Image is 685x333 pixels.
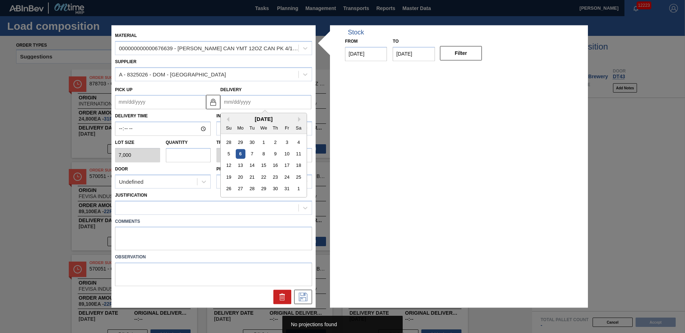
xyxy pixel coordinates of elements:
[273,290,291,304] div: Delete Suggestion
[294,123,303,133] div: Sa
[393,47,435,61] input: mm/dd/yyyy
[119,179,143,185] div: Undefined
[298,117,303,122] button: Next Month
[115,193,147,198] label: Justification
[115,216,312,227] label: Comments
[119,45,299,51] div: 000000000000676639 - [PERSON_NAME] CAN YMT 12OZ CAN PK 4/12 CAN 0123 B
[216,166,256,172] label: Production Line
[282,137,292,147] div: Choose Friday, October 3rd, 2025
[270,137,280,147] div: Choose Thursday, October 2nd, 2025
[115,252,312,263] label: Observation
[259,149,268,159] div: Choose Wednesday, October 8th, 2025
[259,137,268,147] div: Choose Wednesday, October 1st, 2025
[247,149,257,159] div: Choose Tuesday, October 7th, 2025
[216,140,234,145] label: Trucks
[291,322,337,327] span: No projections found
[270,149,280,159] div: Choose Thursday, October 9th, 2025
[236,173,245,182] div: Choose Monday, October 20th, 2025
[115,95,206,109] input: mm/dd/yyyy
[236,137,245,147] div: Choose Monday, September 29th, 2025
[206,95,220,109] button: locked
[224,173,234,182] div: Choose Sunday, October 19th, 2025
[209,98,217,106] img: locked
[220,87,242,92] label: Delivery
[294,149,303,159] div: Choose Saturday, October 11th, 2025
[166,140,188,145] label: Quantity
[224,117,229,122] button: Previous Month
[294,290,312,304] div: Save Suggestion
[224,149,234,159] div: Choose Sunday, October 5th, 2025
[259,123,268,133] div: We
[348,29,364,36] div: Stock
[294,161,303,170] div: Choose Saturday, October 18th, 2025
[270,184,280,194] div: Choose Thursday, October 30th, 2025
[247,173,257,182] div: Choose Tuesday, October 21st, 2025
[115,138,160,148] label: Lot size
[221,116,307,122] div: [DATE]
[282,149,292,159] div: Choose Friday, October 10th, 2025
[247,161,257,170] div: Choose Tuesday, October 14th, 2025
[259,173,268,182] div: Choose Wednesday, October 22nd, 2025
[282,161,292,170] div: Choose Friday, October 17th, 2025
[247,184,257,194] div: Choose Tuesday, October 28th, 2025
[282,184,292,194] div: Choose Friday, October 31st, 2025
[115,59,136,64] label: Supplier
[224,137,234,147] div: Choose Sunday, September 28th, 2025
[345,39,358,44] label: From
[294,184,303,194] div: Choose Saturday, November 1st, 2025
[224,123,234,133] div: Su
[236,149,245,159] div: Choose Monday, October 6th, 2025
[224,161,234,170] div: Choose Sunday, October 12th, 2025
[224,184,234,194] div: Choose Sunday, October 26th, 2025
[282,123,292,133] div: Fr
[236,161,245,170] div: Choose Monday, October 13th, 2025
[223,137,304,195] div: month 2025-10
[259,184,268,194] div: Choose Wednesday, October 29th, 2025
[294,173,303,182] div: Choose Saturday, October 25th, 2025
[236,184,245,194] div: Choose Monday, October 27th, 2025
[282,173,292,182] div: Choose Friday, October 24th, 2025
[247,137,257,147] div: Choose Tuesday, September 30th, 2025
[345,47,387,61] input: mm/dd/yyyy
[294,137,303,147] div: Choose Saturday, October 4th, 2025
[247,123,257,133] div: Tu
[393,39,398,44] label: to
[270,123,280,133] div: Th
[216,114,239,119] label: Incoterm
[119,71,226,78] div: A - 8325026 - DOM - [GEOGRAPHIC_DATA]
[115,87,133,92] label: Pick up
[236,123,245,133] div: Mo
[220,95,311,109] input: mm/dd/yyyy
[115,111,211,122] label: Delivery Time
[259,161,268,170] div: Choose Wednesday, October 15th, 2025
[270,173,280,182] div: Choose Thursday, October 23rd, 2025
[270,161,280,170] div: Choose Thursday, October 16th, 2025
[115,33,137,38] label: Material
[115,166,128,172] label: Door
[440,46,482,60] button: Filter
